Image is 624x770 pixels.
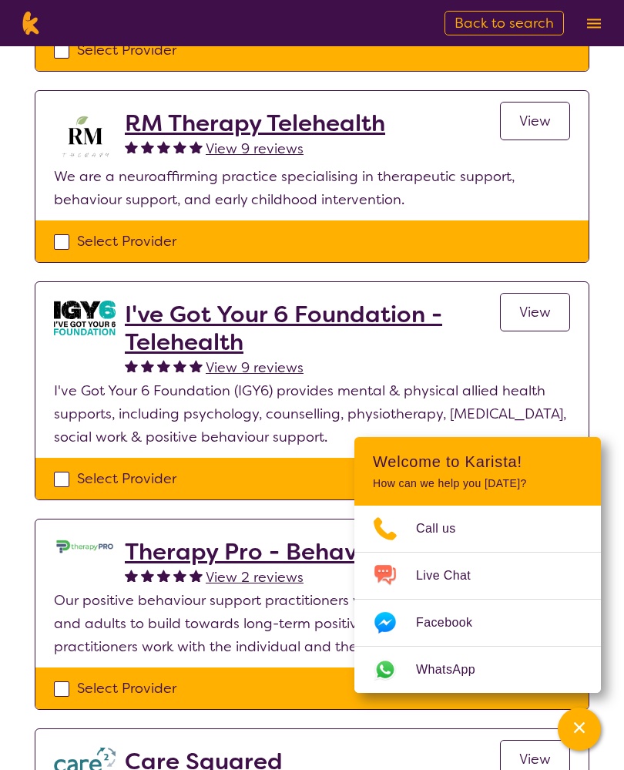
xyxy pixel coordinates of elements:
[125,569,138,582] img: fullstar
[373,452,582,471] h2: Welcome to Karista!
[54,379,570,449] p: I've Got Your 6 Foundation (IGY6) provides mental & physical allied health supports, including ps...
[141,569,154,582] img: fullstar
[125,359,138,372] img: fullstar
[125,109,385,137] a: RM Therapy Telehealth
[416,564,489,587] span: Live Chat
[173,359,186,372] img: fullstar
[558,708,601,751] button: Channel Menu
[500,102,570,140] a: View
[354,437,601,693] div: Channel Menu
[54,538,116,555] img: jttgg6svmq52q30bnse1.jpg
[173,569,186,582] img: fullstar
[206,566,304,589] a: View 2 reviews
[519,303,551,321] span: View
[141,140,154,153] img: fullstar
[416,658,494,681] span: WhatsApp
[416,517,475,540] span: Call us
[519,750,551,768] span: View
[519,112,551,130] span: View
[206,140,304,158] span: View 9 reviews
[125,538,499,566] a: Therapy Pro - Behaviour Support
[206,568,304,587] span: View 2 reviews
[141,359,154,372] img: fullstar
[54,589,570,658] p: Our positive behaviour support practitioners work with children, adolescents and adults to build ...
[373,477,582,490] p: How can we help you [DATE]?
[455,14,554,32] span: Back to search
[18,12,42,35] img: Karista logo
[587,18,601,29] img: menu
[206,137,304,160] a: View 9 reviews
[206,358,304,377] span: View 9 reviews
[445,11,564,35] a: Back to search
[354,647,601,693] a: Web link opens in a new tab.
[173,140,186,153] img: fullstar
[354,506,601,693] ul: Choose channel
[54,301,116,335] img: aw0qclyvxjfem2oefjis.jpg
[190,569,203,582] img: fullstar
[125,301,500,356] a: I've Got Your 6 Foundation - Telehealth
[54,109,116,165] img: b3hjthhf71fnbidirs13.png
[157,359,170,372] img: fullstar
[54,165,570,211] p: We are a neuroaffirming practice specialising in therapeutic support, behaviour support, and earl...
[157,569,170,582] img: fullstar
[416,611,491,634] span: Facebook
[157,140,170,153] img: fullstar
[190,140,203,153] img: fullstar
[190,359,203,372] img: fullstar
[500,293,570,331] a: View
[125,140,138,153] img: fullstar
[206,356,304,379] a: View 9 reviews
